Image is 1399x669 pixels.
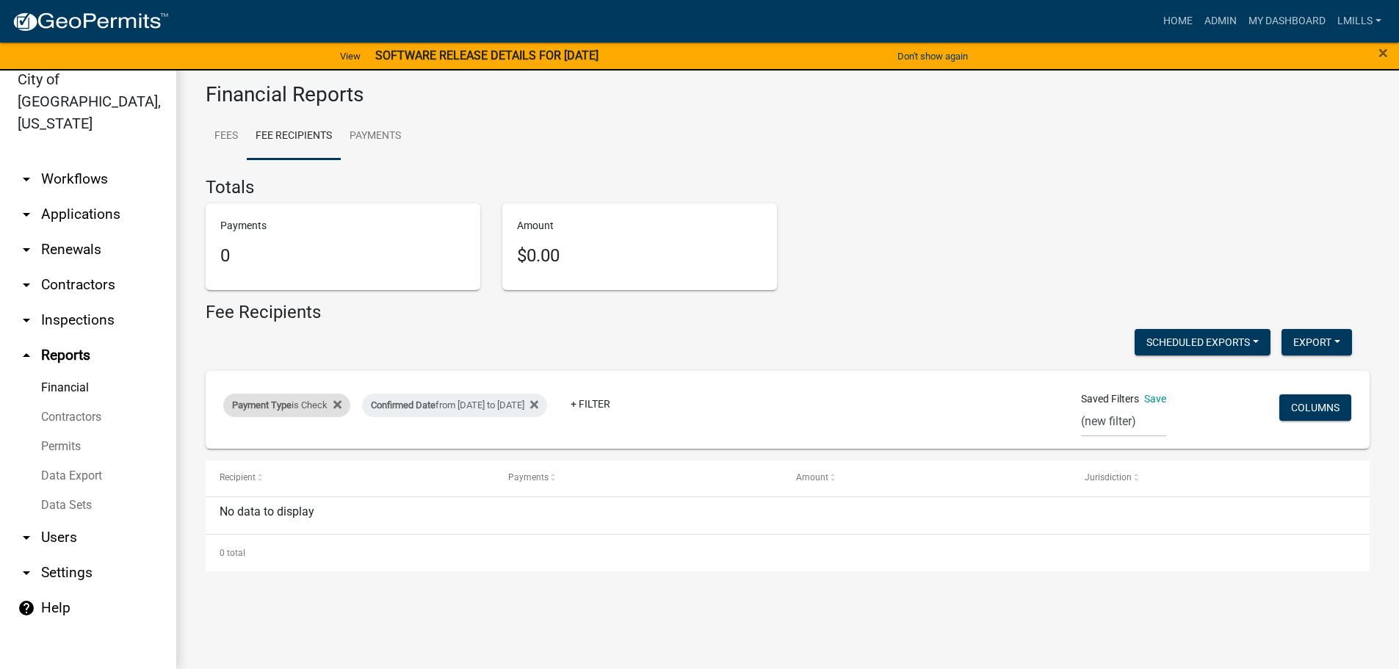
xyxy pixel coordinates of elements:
[223,394,350,417] div: is Check
[375,48,599,62] strong: SOFTWARE RELEASE DETAILS FOR [DATE]
[220,218,466,234] p: Payments
[1144,393,1166,405] a: Save
[18,276,35,294] i: arrow_drop_down
[362,394,547,417] div: from [DATE] to [DATE]
[334,44,366,68] a: View
[1199,7,1243,35] a: Admin
[796,472,828,482] span: Amount
[1279,394,1351,421] button: Columns
[18,599,35,617] i: help
[892,44,974,68] button: Don't show again
[206,302,321,323] h4: Fee Recipients
[18,564,35,582] i: arrow_drop_down
[517,245,762,267] h5: $0.00
[1081,391,1139,407] span: Saved Filters
[206,82,1370,107] h3: Financial Reports
[1157,7,1199,35] a: Home
[18,529,35,546] i: arrow_drop_down
[232,399,292,411] span: Payment Type
[1071,460,1359,496] datatable-header-cell: Jurisdiction
[206,497,1370,534] div: No data to display
[782,460,1071,496] datatable-header-cell: Amount
[220,472,256,482] span: Recipient
[206,460,494,496] datatable-header-cell: Recipient
[1135,329,1270,355] button: Scheduled Exports
[508,472,549,482] span: Payments
[18,347,35,364] i: arrow_drop_up
[1281,329,1352,355] button: Export
[371,399,435,411] span: Confirmed Date
[1378,43,1388,63] span: ×
[247,113,341,160] a: Fee Recipients
[1378,44,1388,62] button: Close
[1085,472,1132,482] span: Jurisdiction
[1243,7,1331,35] a: My Dashboard
[206,113,247,160] a: Fees
[18,311,35,329] i: arrow_drop_down
[341,113,410,160] a: Payments
[559,391,622,417] a: + Filter
[517,218,762,234] p: Amount
[220,245,466,267] h5: 0
[1331,7,1387,35] a: lmills
[18,206,35,223] i: arrow_drop_down
[18,170,35,188] i: arrow_drop_down
[206,535,1370,571] div: 0 total
[18,241,35,258] i: arrow_drop_down
[494,460,783,496] datatable-header-cell: Payments
[206,177,1370,198] h4: Totals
